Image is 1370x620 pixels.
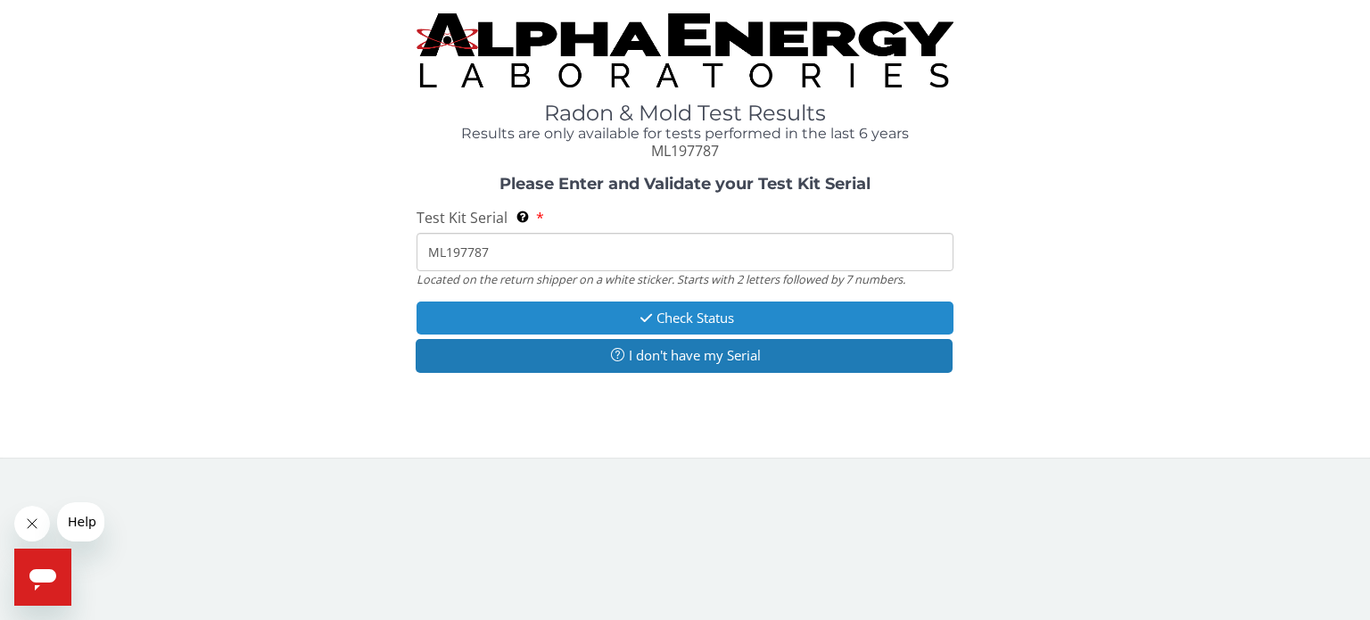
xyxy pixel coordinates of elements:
[417,271,953,287] div: Located on the return shipper on a white sticker. Starts with 2 letters followed by 7 numbers.
[651,141,719,161] span: ML197787
[417,13,953,87] img: TightCrop.jpg
[14,506,50,541] iframe: Close message
[417,102,953,125] h1: Radon & Mold Test Results
[417,208,508,227] span: Test Kit Serial
[57,502,104,541] iframe: Message from company
[416,339,953,372] button: I don't have my Serial
[14,549,71,606] iframe: Button to launch messaging window
[417,126,953,142] h4: Results are only available for tests performed in the last 6 years
[417,302,953,335] button: Check Status
[499,174,871,194] strong: Please Enter and Validate your Test Kit Serial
